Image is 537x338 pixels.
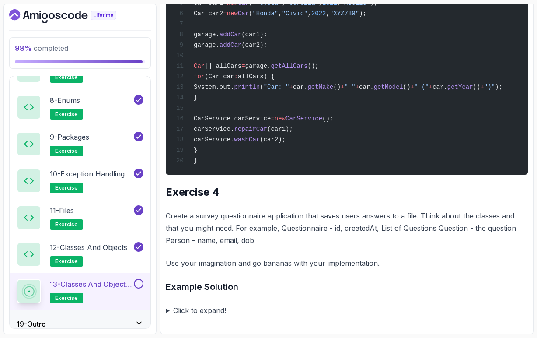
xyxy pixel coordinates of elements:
span: (car1); [267,126,293,133]
span: car. [359,84,374,91]
span: ); [495,84,502,91]
span: (); [322,115,333,122]
span: CarService [286,115,322,122]
p: Use your imagination and go bananas with your implementation. [166,257,528,269]
span: ); [359,10,366,17]
span: exercise [55,258,78,265]
button: 9-Packagesexercise [17,132,143,156]
span: + [411,84,414,91]
span: garage. [194,31,220,38]
span: exercise [55,74,78,81]
span: for [194,73,205,80]
span: car. [293,84,308,91]
span: Car car2 [194,10,223,17]
h3: 19 - Outro [17,319,46,329]
span: println [234,84,260,91]
span: Car [194,63,205,70]
span: ")" [484,84,495,91]
span: " " [344,84,355,91]
span: (car1); [241,31,267,38]
span: } [194,94,197,101]
span: addCar [220,42,241,49]
span: Car [238,10,249,17]
span: } [194,157,197,164]
span: getYear [447,84,473,91]
span: : [234,73,237,80]
span: ( [249,10,252,17]
span: , [307,10,311,17]
span: , [326,10,330,17]
button: 11-Filesexercise [17,205,143,230]
span: = [223,10,227,17]
p: 9 - Packages [50,132,89,142]
p: Create a survey questionnaire application that saves users answers to a file. Think about the cla... [166,210,528,246]
span: new [275,115,286,122]
span: (); [307,63,318,70]
span: = [241,63,245,70]
span: garage. [194,42,220,49]
span: 2022 [311,10,326,17]
button: 8-Enumsexercise [17,95,143,120]
h2: Exercise 4 [166,185,528,199]
span: "Honda" [252,10,278,17]
span: + [356,84,359,91]
span: = [271,115,274,122]
span: + [480,84,484,91]
button: 10-Exception Handlingexercise [17,169,143,193]
p: 11 - Files [50,205,74,216]
span: getAllCars [271,63,307,70]
span: ( [260,84,263,91]
span: 98 % [15,44,32,53]
span: "Civic" [282,10,308,17]
h3: Example Solution [166,280,528,294]
span: new [227,10,238,17]
span: garage. [245,63,271,70]
p: 12 - Classes and Objects [50,242,127,253]
p: 10 - Exception Handling [50,169,125,179]
span: () [403,84,411,91]
span: (car2); [241,42,267,49]
p: 8 - Enums [50,95,80,106]
button: 13-Classes and Objects IIexercise [17,279,143,303]
span: car. [432,84,447,91]
a: Dashboard [9,9,136,23]
span: allCars) { [238,73,275,80]
span: exercise [55,148,78,155]
span: "Car: " [264,84,289,91]
span: completed [15,44,68,53]
span: , [278,10,282,17]
span: [] allCars [205,63,241,70]
p: 13 - Classes and Objects II [50,279,132,289]
span: getModel [374,84,403,91]
span: carService. [194,126,234,133]
span: () [333,84,341,91]
button: 12-Classes and Objectsexercise [17,242,143,267]
span: exercise [55,295,78,302]
span: "XYZ789" [330,10,359,17]
span: + [289,84,293,91]
span: carService. [194,136,234,143]
span: exercise [55,221,78,228]
span: exercise [55,111,78,118]
span: CarService carService [194,115,271,122]
span: (Car car [205,73,234,80]
span: repairCar [234,126,267,133]
span: addCar [220,31,241,38]
span: washCar [234,136,260,143]
button: 19-Outro [10,310,150,338]
span: getMake [307,84,333,91]
span: () [473,84,481,91]
span: + [429,84,432,91]
summary: Click to expand! [166,304,528,317]
span: (car2); [260,136,286,143]
span: " (" [414,84,429,91]
span: + [341,84,344,91]
span: } [194,147,197,154]
span: exercise [55,184,78,191]
span: System.out. [194,84,234,91]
